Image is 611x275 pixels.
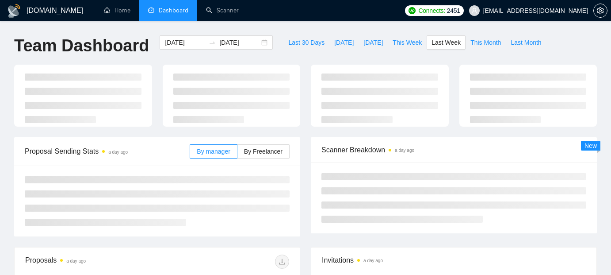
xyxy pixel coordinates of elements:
span: setting [594,7,607,14]
span: 2451 [447,6,460,15]
span: This Month [470,38,501,47]
span: Dashboard [159,7,188,14]
img: logo [7,4,21,18]
span: Last 30 Days [288,38,325,47]
button: [DATE] [329,35,359,50]
span: user [471,8,477,14]
time: a day ago [66,259,86,263]
span: This Week [393,38,422,47]
a: searchScanner [206,7,239,14]
span: Connects: [418,6,445,15]
input: Start date [165,38,205,47]
div: Proposals [25,255,157,269]
span: swap-right [209,39,216,46]
time: a day ago [108,150,128,155]
span: By manager [197,148,230,155]
button: This Month [466,35,506,50]
button: This Week [388,35,427,50]
span: Last Week [432,38,461,47]
input: End date [219,38,260,47]
span: New [584,142,597,149]
span: Invitations [322,255,586,266]
span: dashboard [148,7,154,13]
time: a day ago [395,148,414,153]
span: Last Month [511,38,541,47]
span: [DATE] [334,38,354,47]
time: a day ago [363,258,383,263]
span: to [209,39,216,46]
button: Last 30 Days [283,35,329,50]
button: [DATE] [359,35,388,50]
h1: Team Dashboard [14,35,149,56]
button: setting [593,4,607,18]
span: [DATE] [363,38,383,47]
button: Last Week [427,35,466,50]
span: Proposal Sending Stats [25,146,190,157]
span: Scanner Breakdown [321,144,586,155]
img: upwork-logo.png [409,7,416,14]
button: Last Month [506,35,546,50]
a: homeHome [104,7,130,14]
a: setting [593,7,607,14]
span: By Freelancer [244,148,283,155]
